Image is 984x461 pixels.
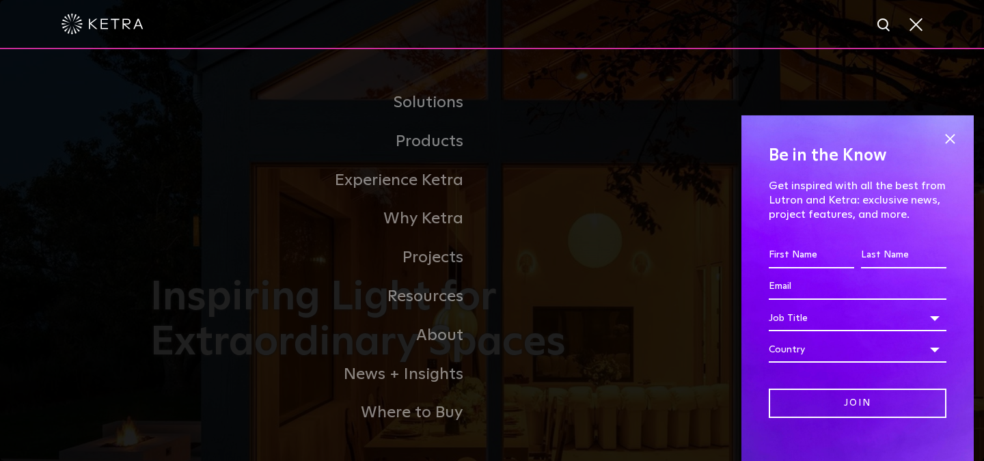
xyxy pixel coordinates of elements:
[861,242,946,268] input: Last Name
[150,199,492,238] a: Why Ketra
[150,161,492,200] a: Experience Ketra
[769,337,946,363] div: Country
[150,393,492,432] a: Where to Buy
[769,389,946,418] input: Join
[150,83,492,122] a: Solutions
[61,14,143,34] img: ketra-logo-2019-white
[769,274,946,300] input: Email
[150,122,492,161] a: Products
[150,83,834,432] div: Navigation Menu
[150,355,492,394] a: News + Insights
[769,305,946,331] div: Job Title
[150,277,492,316] a: Resources
[769,179,946,221] p: Get inspired with all the best from Lutron and Ketra: exclusive news, project features, and more.
[876,17,893,34] img: search icon
[769,242,854,268] input: First Name
[150,238,492,277] a: Projects
[150,316,492,355] a: About
[769,143,946,169] h4: Be in the Know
